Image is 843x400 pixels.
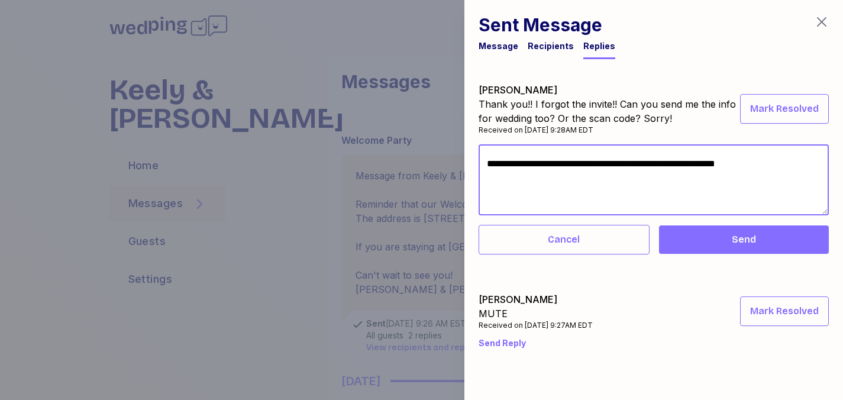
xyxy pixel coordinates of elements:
[750,102,819,116] span: Mark Resolved
[479,125,740,135] div: Received on [DATE] 9:28AM EDT
[659,225,829,254] button: Send
[479,97,740,125] div: Thank you!! I forgot the invite!! Can you send me the info for wedding too? Or the scan code? Sorry!
[528,40,574,52] div: Recipients
[479,225,650,254] button: Cancel
[740,296,829,326] button: Mark Resolved
[479,333,829,354] div: Send Reply
[479,321,593,330] div: Received on [DATE] 9:27AM EDT
[479,292,593,307] div: [PERSON_NAME]
[479,307,593,321] div: MUTE
[583,40,615,52] div: Replies
[479,14,615,36] h1: Sent Message
[732,233,756,247] span: Send
[479,83,740,97] div: [PERSON_NAME]
[740,94,829,124] button: Mark Resolved
[548,233,580,247] span: Cancel
[750,304,819,318] span: Mark Resolved
[479,40,518,52] div: Message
